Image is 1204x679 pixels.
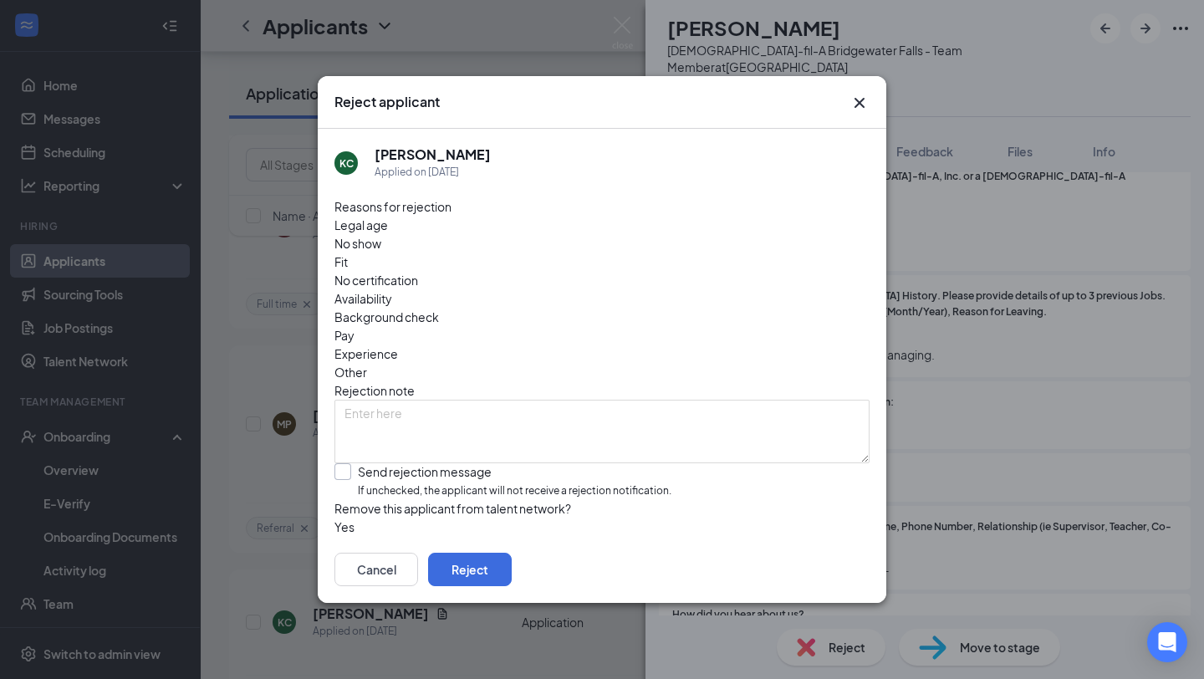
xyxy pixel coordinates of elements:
[334,253,348,271] span: Fit
[334,383,415,398] span: Rejection note
[334,363,367,381] span: Other
[849,93,870,113] button: Close
[339,156,354,171] div: KC
[334,234,381,253] span: No show
[334,553,418,586] button: Cancel
[334,289,392,308] span: Availability
[334,518,355,536] span: Yes
[334,271,418,289] span: No certification
[375,145,491,164] h5: [PERSON_NAME]
[334,501,571,516] span: Remove this applicant from talent network?
[849,93,870,113] svg: Cross
[375,164,491,181] div: Applied on [DATE]
[334,308,439,326] span: Background check
[334,93,440,111] h3: Reject applicant
[1147,622,1187,662] div: Open Intercom Messenger
[334,326,355,345] span: Pay
[428,553,512,586] button: Reject
[334,199,451,214] span: Reasons for rejection
[334,345,398,363] span: Experience
[334,216,388,234] span: Legal age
